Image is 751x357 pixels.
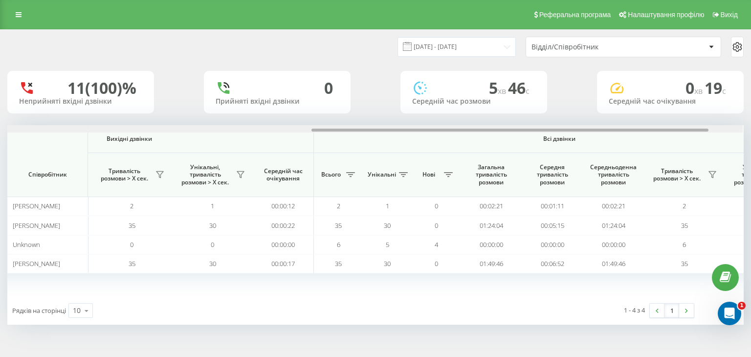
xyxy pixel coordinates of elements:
span: [PERSON_NAME] [13,201,60,210]
span: 5 [489,77,508,98]
td: 00:00:00 [253,235,314,254]
div: Неприйняті вхідні дзвінки [19,97,142,106]
span: Середній час очікування [260,167,306,182]
span: Тривалість розмови > Х сек. [649,167,705,182]
div: Відділ/Співробітник [531,43,648,51]
span: 2 [130,201,133,210]
div: 1 - 4 з 4 [624,305,645,315]
span: 2 [683,201,686,210]
div: Середній час очікування [609,97,732,106]
span: Середньоденна тривалість розмови [590,163,637,186]
span: 0 [435,221,438,230]
td: 01:49:46 [583,254,644,273]
div: Прийняті вхідні дзвінки [216,97,339,106]
span: Налаштування профілю [628,11,704,19]
span: 0 [130,240,133,249]
td: 00:05:15 [522,216,583,235]
span: 1 [386,201,389,210]
span: 0 [211,240,214,249]
td: 00:00:22 [253,216,314,235]
span: 0 [685,77,705,98]
td: 00:06:52 [522,254,583,273]
td: 01:24:04 [461,216,522,235]
td: 00:01:11 [522,197,583,216]
span: 30 [209,221,216,230]
span: 35 [681,259,688,268]
iframe: Intercom live chat [718,302,741,325]
span: 6 [337,240,340,249]
span: 35 [129,221,135,230]
span: Unknown [13,240,40,249]
span: 5 [386,240,389,249]
span: 19 [705,77,726,98]
div: Середній час розмови [412,97,535,106]
span: c [722,86,726,96]
span: хв [498,86,508,96]
span: Нові [417,171,441,178]
span: Вихід [721,11,738,19]
td: 00:00:00 [522,235,583,254]
div: 0 [324,79,333,97]
span: 30 [384,221,391,230]
td: 00:00:17 [253,254,314,273]
span: 30 [209,259,216,268]
span: 35 [129,259,135,268]
span: 0 [435,259,438,268]
span: 35 [335,221,342,230]
span: Унікальні, тривалість розмови > Х сек. [177,163,233,186]
span: 35 [335,259,342,268]
td: 00:02:21 [583,197,644,216]
span: 46 [508,77,530,98]
span: [PERSON_NAME] [13,221,60,230]
span: 2 [337,201,340,210]
span: хв [694,86,705,96]
span: c [526,86,530,96]
span: 30 [384,259,391,268]
td: 00:00:12 [253,197,314,216]
span: Рядків на сторінці [12,306,66,315]
td: 00:00:00 [461,235,522,254]
span: 6 [683,240,686,249]
div: 11 (100)% [67,79,136,97]
span: Співробітник [16,171,79,178]
span: 4 [435,240,438,249]
span: Тривалість розмови > Х сек. [96,167,153,182]
div: 10 [73,306,81,315]
span: Унікальні [368,171,396,178]
span: 1 [211,201,214,210]
span: 35 [681,221,688,230]
span: Загальна тривалість розмови [468,163,514,186]
span: Всього [319,171,343,178]
a: 1 [664,304,679,317]
td: 01:24:04 [583,216,644,235]
td: 01:49:46 [461,254,522,273]
span: [PERSON_NAME] [13,259,60,268]
span: Середня тривалість розмови [529,163,575,186]
span: Реферальна програма [539,11,611,19]
span: 0 [435,201,438,210]
td: 00:00:00 [583,235,644,254]
span: 1 [738,302,746,310]
td: 00:02:21 [461,197,522,216]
